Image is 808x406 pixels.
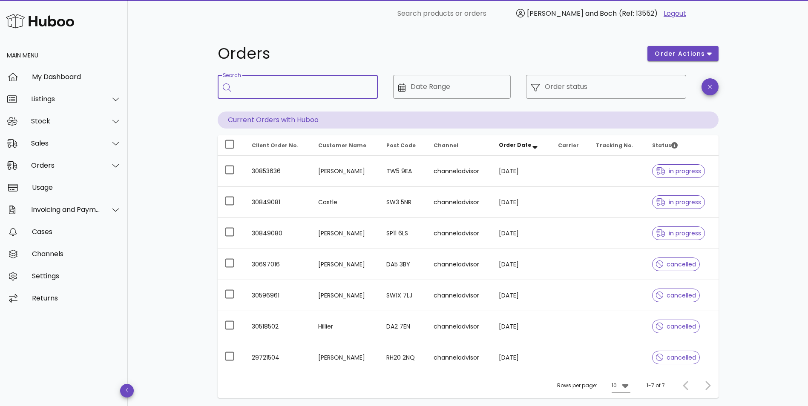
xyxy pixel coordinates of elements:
h1: Orders [218,46,638,61]
td: 29721504 [245,342,311,373]
td: [DATE] [492,342,551,373]
div: Invoicing and Payments [31,206,101,214]
span: Client Order No. [252,142,299,149]
td: 30697016 [245,249,311,280]
p: Current Orders with Huboo [218,112,719,129]
span: cancelled [656,292,696,298]
img: Huboo Logo [6,12,74,30]
span: Tracking No. [596,142,633,149]
div: Usage [32,183,121,192]
td: [DATE] [492,187,551,218]
div: My Dashboard [32,73,121,81]
td: 30596961 [245,280,311,311]
a: Logout [664,9,686,19]
th: Customer Name [311,135,380,156]
div: Rows per page: [557,373,630,398]
td: channeladvisor [427,187,492,218]
td: 30849081 [245,187,311,218]
span: cancelled [656,261,696,267]
td: 30518502 [245,311,311,342]
td: [DATE] [492,311,551,342]
td: channeladvisor [427,280,492,311]
th: Status [645,135,719,156]
td: [PERSON_NAME] [311,280,380,311]
span: in progress [656,230,701,236]
label: Search [223,72,241,79]
span: order actions [654,49,705,58]
td: [DATE] [492,156,551,187]
span: Carrier [558,142,579,149]
td: [DATE] [492,249,551,280]
td: channeladvisor [427,156,492,187]
div: Returns [32,294,121,302]
th: Channel [427,135,492,156]
th: Tracking No. [589,135,645,156]
td: SW3 5NR [380,187,427,218]
button: order actions [647,46,718,61]
span: Channel [434,142,458,149]
div: 10 [612,382,617,389]
td: 30853636 [245,156,311,187]
div: Sales [31,139,101,147]
td: 30849080 [245,218,311,249]
td: channeladvisor [427,249,492,280]
span: cancelled [656,323,696,329]
td: [PERSON_NAME] [311,156,380,187]
span: Post Code [386,142,416,149]
td: Hillier [311,311,380,342]
span: [PERSON_NAME] and Boch [527,9,617,18]
th: Order Date: Sorted descending. Activate to remove sorting. [492,135,551,156]
td: [PERSON_NAME] [311,218,380,249]
td: SP11 6LS [380,218,427,249]
div: Cases [32,228,121,236]
td: channeladvisor [427,342,492,373]
div: Orders [31,161,101,169]
td: RH20 2NQ [380,342,427,373]
td: DA2 7EN [380,311,427,342]
div: Channels [32,250,121,258]
td: [DATE] [492,280,551,311]
div: Stock [31,117,101,125]
th: Post Code [380,135,427,156]
td: channeladvisor [427,218,492,249]
td: DA5 3BY [380,249,427,280]
span: Customer Name [318,142,366,149]
td: TW5 9EA [380,156,427,187]
div: Listings [31,95,101,103]
span: in progress [656,199,701,205]
div: 1-7 of 7 [647,382,665,389]
div: Settings [32,272,121,280]
span: cancelled [656,355,696,360]
span: (Ref: 13552) [619,9,658,18]
div: 10Rows per page: [612,379,630,392]
td: [DATE] [492,218,551,249]
td: [PERSON_NAME] [311,342,380,373]
td: Castle [311,187,380,218]
td: channeladvisor [427,311,492,342]
td: [PERSON_NAME] [311,249,380,280]
span: in progress [656,168,701,174]
span: Order Date [499,141,531,149]
th: Client Order No. [245,135,311,156]
td: SW1X 7LJ [380,280,427,311]
span: Status [652,142,678,149]
th: Carrier [551,135,589,156]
